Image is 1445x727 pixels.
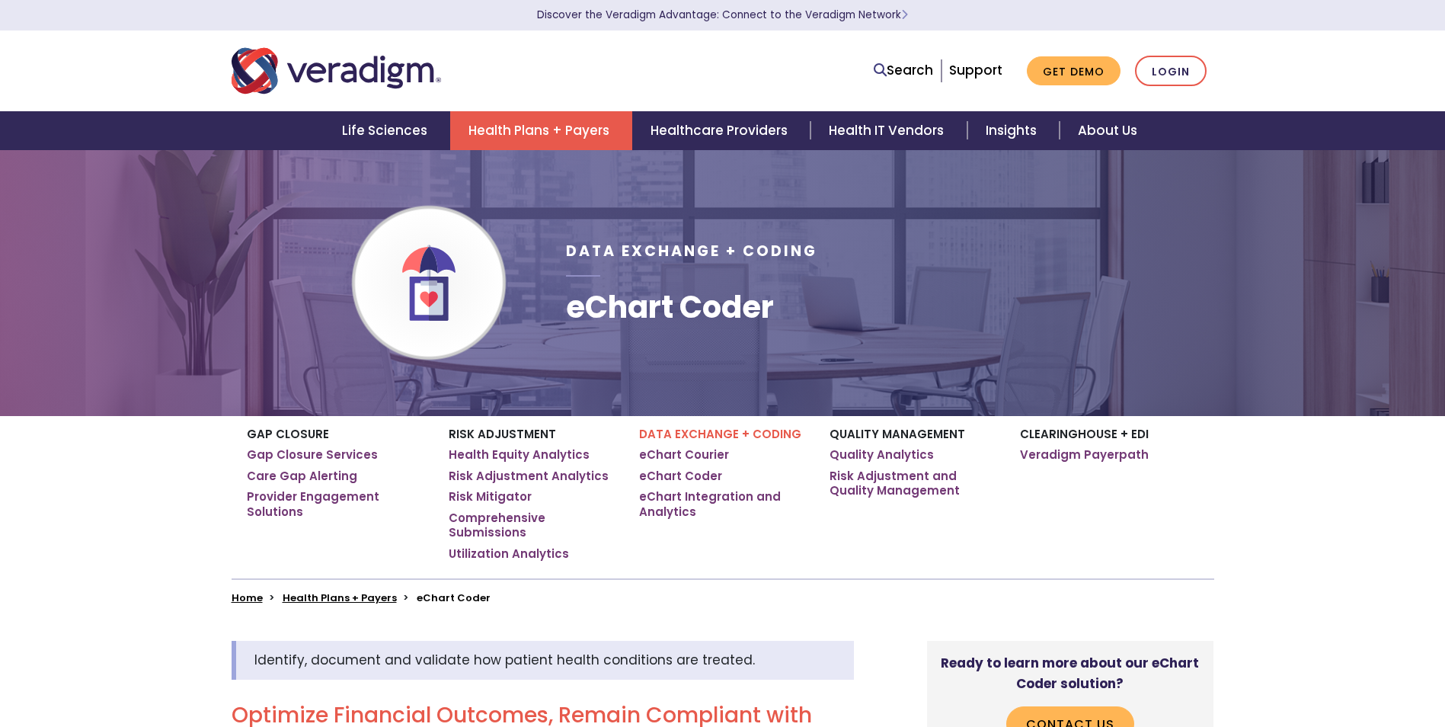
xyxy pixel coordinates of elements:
a: Quality Analytics [830,447,934,463]
a: Support [949,61,1002,79]
a: Care Gap Alerting [247,469,357,484]
a: Utilization Analytics [449,546,569,562]
a: Discover the Veradigm Advantage: Connect to the Veradigm NetworkLearn More [537,8,908,22]
span: Learn More [901,8,908,22]
strong: Ready to learn more about our eChart Coder solution? [941,654,1199,693]
a: About Us [1060,111,1156,150]
a: Health Equity Analytics [449,447,590,463]
a: Health IT Vendors [810,111,967,150]
a: Veradigm Payerpath [1020,447,1149,463]
span: Data Exchange + Coding [566,241,817,261]
a: Health Plans + Payers [283,591,397,605]
a: Insights [967,111,1060,150]
a: Risk Adjustment Analytics [449,469,609,484]
a: eChart Coder [639,469,722,484]
a: Gap Closure Services [247,447,378,463]
a: Risk Mitigator [449,489,532,504]
h1: eChart Coder [566,289,817,325]
img: Veradigm logo [232,46,441,96]
a: Life Sciences [324,111,450,150]
a: eChart Courier [639,447,729,463]
a: Provider Engagement Solutions [247,489,426,519]
a: Risk Adjustment and Quality Management [830,469,997,498]
a: Health Plans + Payers [450,111,632,150]
a: eChart Integration and Analytics [639,489,807,519]
a: Search [874,60,933,81]
a: Home [232,591,263,605]
a: Login [1135,56,1207,87]
span: Identify, document and validate how patient health conditions are treated. [254,651,755,669]
a: Comprehensive Submissions [449,511,616,540]
a: Get Demo [1027,56,1121,86]
a: Healthcare Providers [632,111,810,150]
